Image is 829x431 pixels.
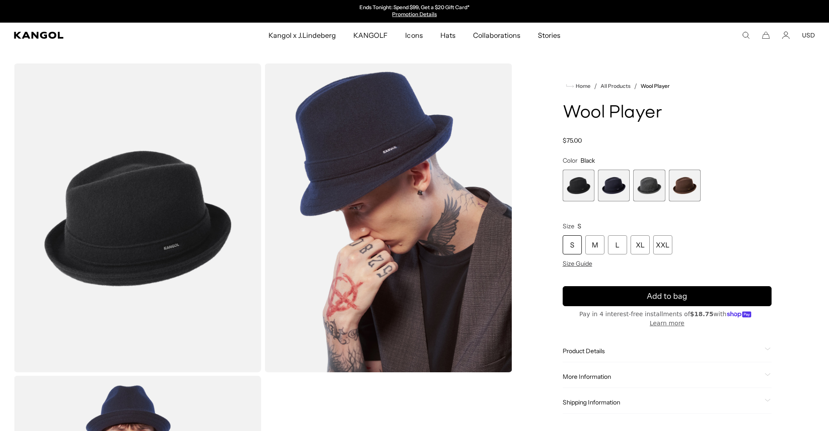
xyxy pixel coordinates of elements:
span: Kangol x J.Lindeberg [269,23,336,48]
span: Hats [440,23,456,48]
img: dark-blue [265,63,512,372]
a: Account [782,31,790,39]
span: $75.00 [563,137,582,144]
button: Cart [762,31,770,39]
div: XXL [653,235,672,254]
span: Shipping Information [563,398,761,406]
div: 4 of 4 [669,170,701,201]
span: Black [581,157,595,164]
p: Ends Tonight: Spend $99, Get a $20 Gift Card* [359,4,470,11]
label: Dark Flannel [633,170,665,201]
label: Dark Blue [598,170,630,201]
a: Home [566,82,591,90]
span: Collaborations [473,23,520,48]
span: Product Details [563,347,761,355]
span: KANGOLF [353,23,388,48]
a: Kangol [14,32,178,39]
a: Collaborations [464,23,529,48]
div: S [563,235,582,254]
button: Add to bag [563,286,772,306]
slideshow-component: Announcement bar [325,4,504,18]
a: Wool Player [641,83,670,89]
a: Icons [396,23,431,48]
a: Promotion Details [392,11,436,17]
span: Icons [405,23,423,48]
div: 1 of 4 [563,170,594,201]
div: L [608,235,627,254]
span: S [577,222,581,230]
div: M [585,235,604,254]
a: Kangol x J.Lindeberg [260,23,345,48]
div: 1 of 2 [325,4,504,18]
button: USD [802,31,815,39]
summary: Search here [742,31,750,39]
label: Tobacco [669,170,701,201]
nav: breadcrumbs [563,81,772,91]
span: Home [574,83,591,89]
a: All Products [601,83,631,89]
h1: Wool Player [563,104,772,123]
a: Stories [529,23,569,48]
div: Announcement [325,4,504,18]
div: XL [631,235,650,254]
li: / [631,81,637,91]
li: / [591,81,597,91]
span: More Information [563,373,761,381]
label: Black [563,170,594,201]
a: Hats [432,23,464,48]
div: 3 of 4 [633,170,665,201]
span: Size [563,222,574,230]
span: Color [563,157,577,164]
div: 2 of 4 [598,170,630,201]
span: Add to bag [647,291,687,302]
a: KANGOLF [345,23,396,48]
img: color-black [14,63,261,372]
span: Size Guide [563,260,592,267]
span: Stories [538,23,560,48]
